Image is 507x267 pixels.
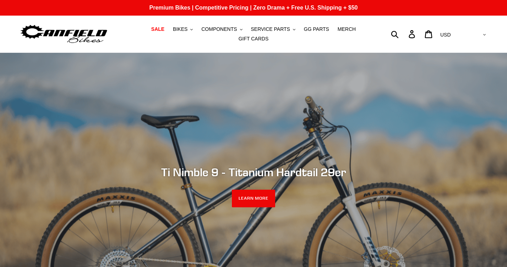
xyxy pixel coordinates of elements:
[169,24,196,34] button: BIKES
[334,24,359,34] a: MERCH
[338,26,356,32] span: MERCH
[239,36,269,42] span: GIFT CARDS
[304,26,329,32] span: GG PARTS
[173,26,187,32] span: BIKES
[198,24,246,34] button: COMPONENTS
[201,26,237,32] span: COMPONENTS
[235,34,272,44] a: GIFT CARDS
[300,24,333,34] a: GG PARTS
[151,26,164,32] span: SALE
[148,24,168,34] a: SALE
[395,26,413,42] input: Search
[20,23,108,45] img: Canfield Bikes
[232,190,276,207] a: LEARN MORE
[247,24,299,34] button: SERVICE PARTS
[251,26,290,32] span: SERVICE PARTS
[60,165,447,179] h2: Ti Nimble 9 - Titanium Hardtail 29er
